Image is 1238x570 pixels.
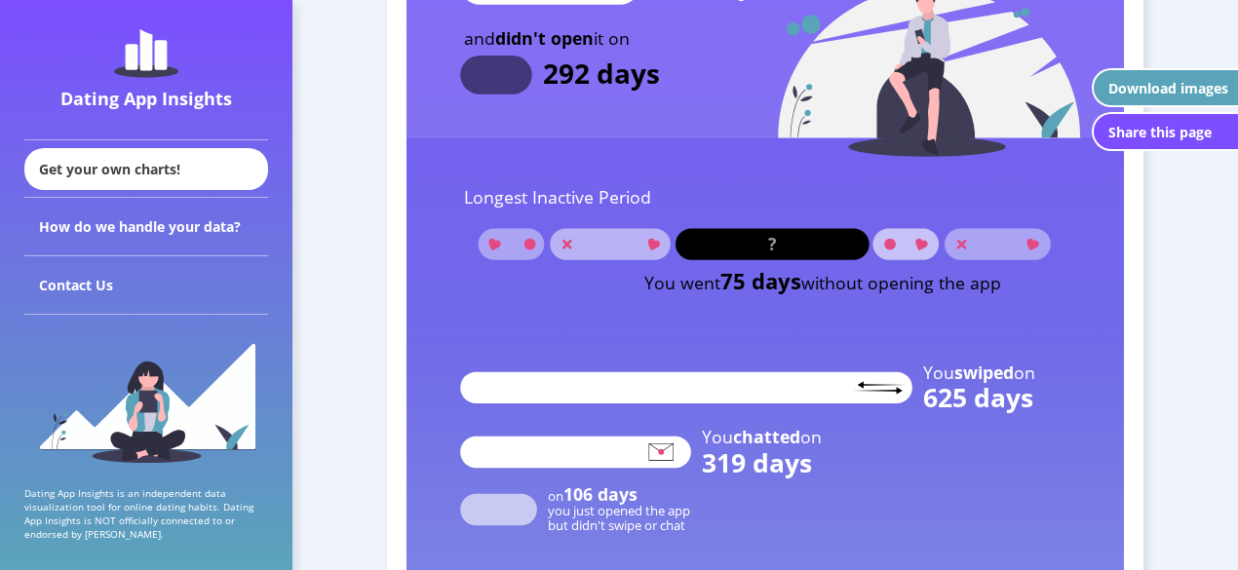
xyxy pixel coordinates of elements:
[1092,68,1238,107] button: Download images
[800,425,822,448] tspan: on
[543,56,660,93] text: 292 days
[464,26,630,50] text: and
[720,266,801,295] tspan: 75 days
[801,271,1001,294] tspan: without opening the app
[594,26,630,50] tspan: it on
[1108,123,1212,141] div: Share this page
[563,482,638,506] tspan: 106 days
[954,361,1014,384] tspan: swiped
[923,381,1033,416] text: 625 days
[733,425,800,448] tspan: chatted
[24,256,268,315] div: Contact Us
[114,29,178,78] img: dating-app-insights-logo.5abe6921.svg
[37,341,256,463] img: sidebar_girl.91b9467e.svg
[464,185,651,209] text: Longest Inactive Period
[24,198,268,256] div: How do we handle your data?
[548,502,690,519] text: you just opened the app
[548,516,685,534] text: but didn't swipe or chat
[923,361,1035,384] text: You
[644,266,1001,295] text: You went
[24,148,268,190] div: Get your own charts!
[702,425,822,448] text: You
[1014,361,1035,384] tspan: on
[29,87,263,110] div: Dating App Insights
[1108,79,1228,97] div: Download images
[24,486,268,541] p: Dating App Insights is an independent data visualization tool for online dating habits. Dating Ap...
[495,26,594,50] tspan: didn't open
[548,482,638,506] text: on
[702,445,812,480] text: 319 days
[768,232,776,255] text: ?
[1092,112,1238,151] button: Share this page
